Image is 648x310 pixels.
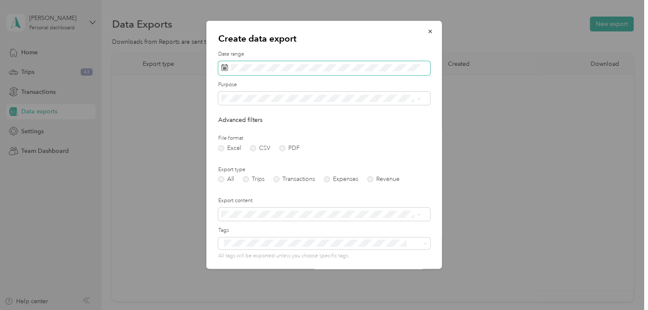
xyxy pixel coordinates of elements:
[273,176,315,182] label: Transactions
[218,33,430,45] p: Create data export
[218,197,430,205] label: Export content
[218,81,430,89] label: Purpose
[218,51,430,58] label: Date range
[250,145,270,151] label: CSV
[600,262,648,310] iframe: Everlance-gr Chat Button Frame
[218,135,430,142] label: File format
[218,227,430,234] label: Tags
[218,252,430,260] p: All tags will be exported unless you choose specific tags.
[218,176,234,182] label: All
[243,176,265,182] label: Trips
[367,176,400,182] label: Revenue
[324,176,358,182] label: Expenses
[218,166,430,174] label: Export type
[218,145,241,151] label: Excel
[218,116,430,124] p: Advanced filters
[279,145,300,151] label: PDF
